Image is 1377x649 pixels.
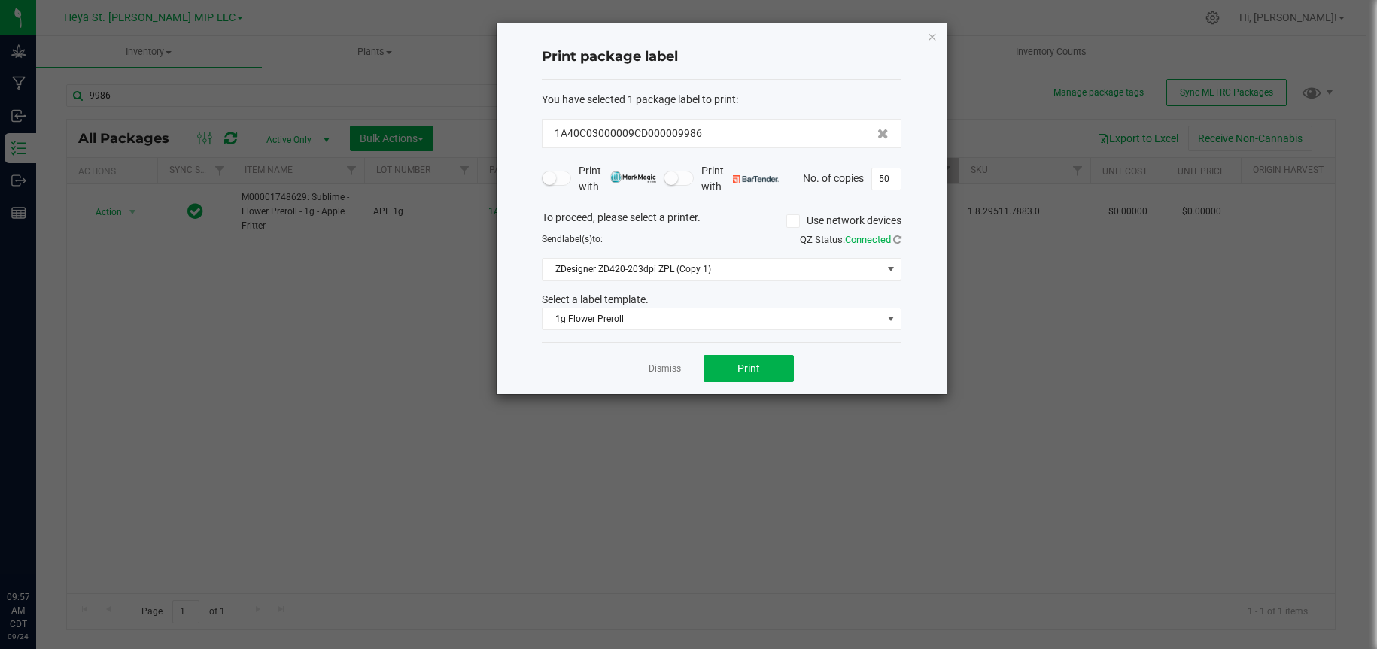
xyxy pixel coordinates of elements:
span: 1g Flower Preroll [543,308,882,329]
h4: Print package label [542,47,901,67]
iframe: Resource center [15,529,60,574]
span: Print [737,362,760,375]
div: Select a label template. [530,292,913,308]
span: 1A40C03000009CD000009986 [555,126,702,141]
span: Connected [845,234,891,245]
span: Print with [701,163,779,195]
span: ZDesigner ZD420-203dpi ZPL (Copy 1) [543,259,882,280]
span: label(s) [562,234,592,244]
img: mark_magic_cybra.png [610,171,656,183]
iframe: Resource center unread badge [44,526,62,544]
span: No. of copies [803,171,864,183]
span: Print with [579,163,656,195]
span: QZ Status: [800,234,901,245]
div: To proceed, please select a printer. [530,210,913,232]
img: bartender.png [733,175,779,183]
button: Print [704,355,794,382]
label: Use network devices [786,213,901,229]
div: : [542,92,901,108]
a: Dismiss [649,362,681,375]
span: You have selected 1 package label to print [542,93,736,105]
span: Send to: [542,234,603,244]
